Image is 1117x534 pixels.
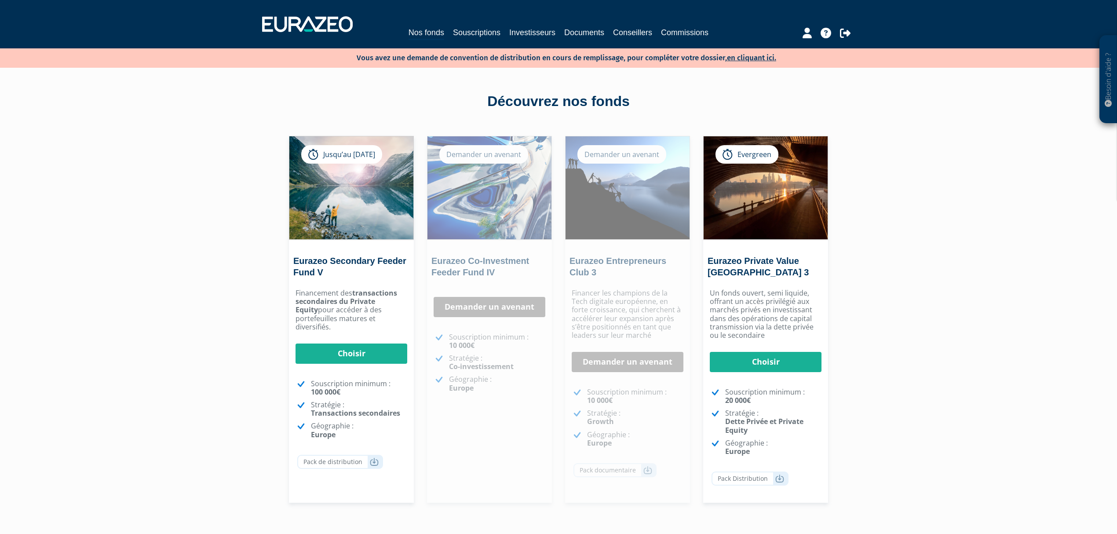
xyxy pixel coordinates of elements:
p: Souscription minimum : [587,388,683,405]
a: Eurazeo Co-Investment Feeder Fund IV [431,256,529,277]
p: Géographie : [725,439,821,456]
img: 1732889491-logotype_eurazeo_blanc_rvb.png [262,16,353,32]
a: Demander un avenant [572,352,683,372]
a: en cliquant ici. [727,53,776,62]
a: Investisseurs [509,26,555,39]
p: Financer les champions de la Tech digitale européenne, en forte croissance, qui cherchent à accél... [572,289,683,340]
div: Demander un avenant [577,145,666,164]
div: Demander un avenant [439,145,528,164]
a: Pack Distribution [712,472,788,486]
p: Stratégie : [449,354,545,371]
p: Souscription minimum : [725,388,821,405]
a: Eurazeo Secondary Feeder Fund V [293,256,406,277]
a: Demander un avenant [434,297,545,317]
img: Eurazeo Entrepreneurs Club 3 [566,136,690,239]
div: Evergreen [715,145,778,164]
strong: 10 000€ [449,340,475,350]
strong: 10 000€ [587,395,613,405]
strong: 100 000€ [311,387,340,397]
strong: Dette Privée et Private Equity [725,417,803,435]
a: Commissions [661,26,708,39]
p: Un fonds ouvert, semi liquide, offrant un accès privilégié aux marchés privés en investissant dan... [710,289,821,340]
a: Pack documentaire [573,463,657,477]
div: Découvrez nos fonds [308,91,809,112]
a: Eurazeo Private Value [GEOGRAPHIC_DATA] 3 [708,256,809,277]
img: Eurazeo Co-Investment Feeder Fund IV [427,136,551,239]
div: Jusqu’au [DATE] [301,145,382,164]
a: Nos fonds [409,26,444,40]
strong: Co-investissement [449,362,514,371]
a: Documents [564,26,604,39]
img: Eurazeo Private Value Europe 3 [704,136,828,239]
strong: transactions secondaires du Private Equity [296,288,397,315]
p: Souscription minimum : [311,380,407,396]
p: Stratégie : [587,409,683,426]
img: Eurazeo Secondary Feeder Fund V [289,136,413,239]
a: Choisir [296,344,407,364]
strong: Europe [587,438,612,448]
p: Besoin d'aide ? [1103,40,1113,119]
p: Stratégie : [725,409,821,435]
p: Stratégie : [311,401,407,417]
strong: Europe [449,383,474,393]
p: Souscription minimum : [449,333,545,350]
p: Géographie : [587,431,683,447]
strong: Europe [725,446,750,456]
strong: Growth [587,417,614,426]
strong: Transactions secondaires [311,408,400,418]
a: Eurazeo Entrepreneurs Club 3 [569,256,666,277]
p: Géographie : [449,375,545,392]
a: Pack de distribution [297,455,383,469]
strong: Europe [311,430,336,439]
p: Vous avez une demande de convention de distribution en cours de remplissage, pour compléter votre... [331,51,776,63]
a: Choisir [710,352,821,372]
a: Conseillers [613,26,652,39]
p: Financement des pour accéder à des portefeuilles matures et diversifiés. [296,289,407,331]
p: Géographie : [311,422,407,439]
strong: 20 000€ [725,395,751,405]
a: Souscriptions [453,26,500,39]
